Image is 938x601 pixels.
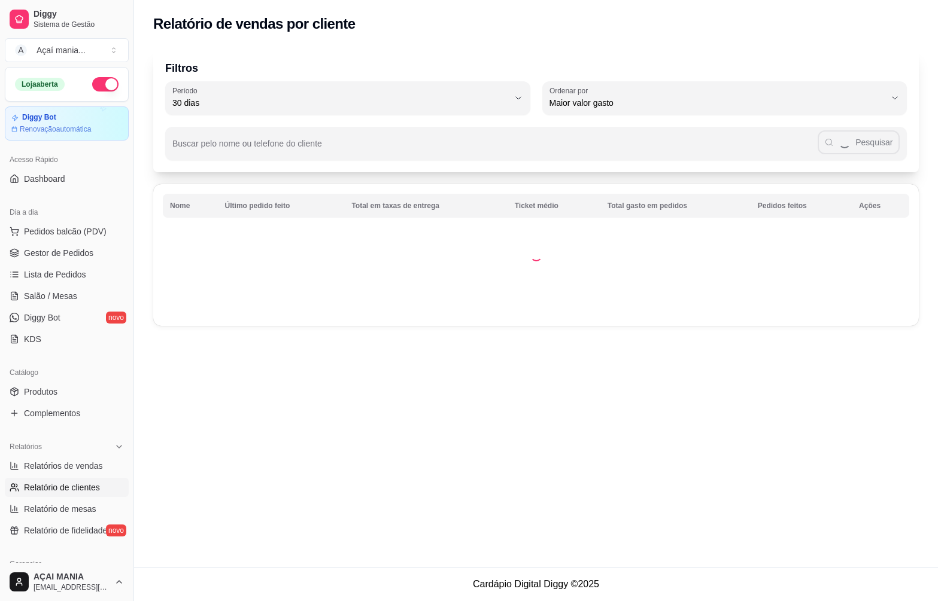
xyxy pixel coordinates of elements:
[24,269,86,280] span: Lista de Pedidos
[5,265,129,284] a: Lista de Pedidos
[15,44,27,56] span: A
[5,499,129,518] a: Relatório de mesas
[24,312,60,324] span: Diggy Bot
[5,363,129,382] div: Catálogo
[165,81,530,115] button: Período30 dias
[153,14,356,33] h2: Relatório de vendas por cliente
[5,5,129,33] a: DiggySistema de Gestão
[172,142,818,154] input: Buscar pelo nome ou telefone do cliente
[530,249,542,261] div: Loading
[92,77,119,91] button: Alterar Status
[5,308,129,327] a: Diggy Botnovo
[5,243,129,263] a: Gestor de Pedidos
[542,81,907,115] button: Ordenar porMaior valor gasto
[24,407,80,419] span: Complementos
[5,150,129,169] div: Acesso Rápido
[5,521,129,540] a: Relatório de fidelidadenovo
[172,86,201,96] label: Período
[24,225,107,237] span: Pedidos balcão (PDV)
[5,456,129,475] a: Relatórios de vendas
[22,113,56,122] article: Diggy Bot
[5,568,129,596] button: AÇAI MANIA[EMAIL_ADDRESS][DOMAIN_NAME]
[24,333,41,345] span: KDS
[5,106,129,141] a: Diggy BotRenovaçãoautomática
[24,481,100,493] span: Relatório de clientes
[5,478,129,497] a: Relatório de clientes
[5,554,129,573] div: Gerenciar
[5,203,129,222] div: Dia a dia
[24,247,93,259] span: Gestor de Pedidos
[34,572,110,582] span: AÇAI MANIA
[550,86,592,96] label: Ordenar por
[34,9,124,20] span: Diggy
[134,567,938,601] footer: Cardápio Digital Diggy © 2025
[5,404,129,423] a: Complementos
[24,173,65,185] span: Dashboard
[24,503,96,515] span: Relatório de mesas
[172,97,509,109] span: 30 dias
[10,442,42,451] span: Relatórios
[34,582,110,592] span: [EMAIL_ADDRESS][DOMAIN_NAME]
[5,38,129,62] button: Select a team
[24,460,103,472] span: Relatórios de vendas
[24,524,107,536] span: Relatório de fidelidade
[24,386,57,398] span: Produtos
[5,330,129,349] a: KDS
[5,382,129,401] a: Produtos
[15,78,65,91] div: Loja aberta
[37,44,86,56] div: Açaí mania ...
[550,97,886,109] span: Maior valor gasto
[5,169,129,188] a: Dashboard
[5,222,129,241] button: Pedidos balcão (PDV)
[34,20,124,29] span: Sistema de Gestão
[165,60,907,77] p: Filtros
[5,286,129,306] a: Salão / Mesas
[24,290,77,302] span: Salão / Mesas
[20,124,91,134] article: Renovação automática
